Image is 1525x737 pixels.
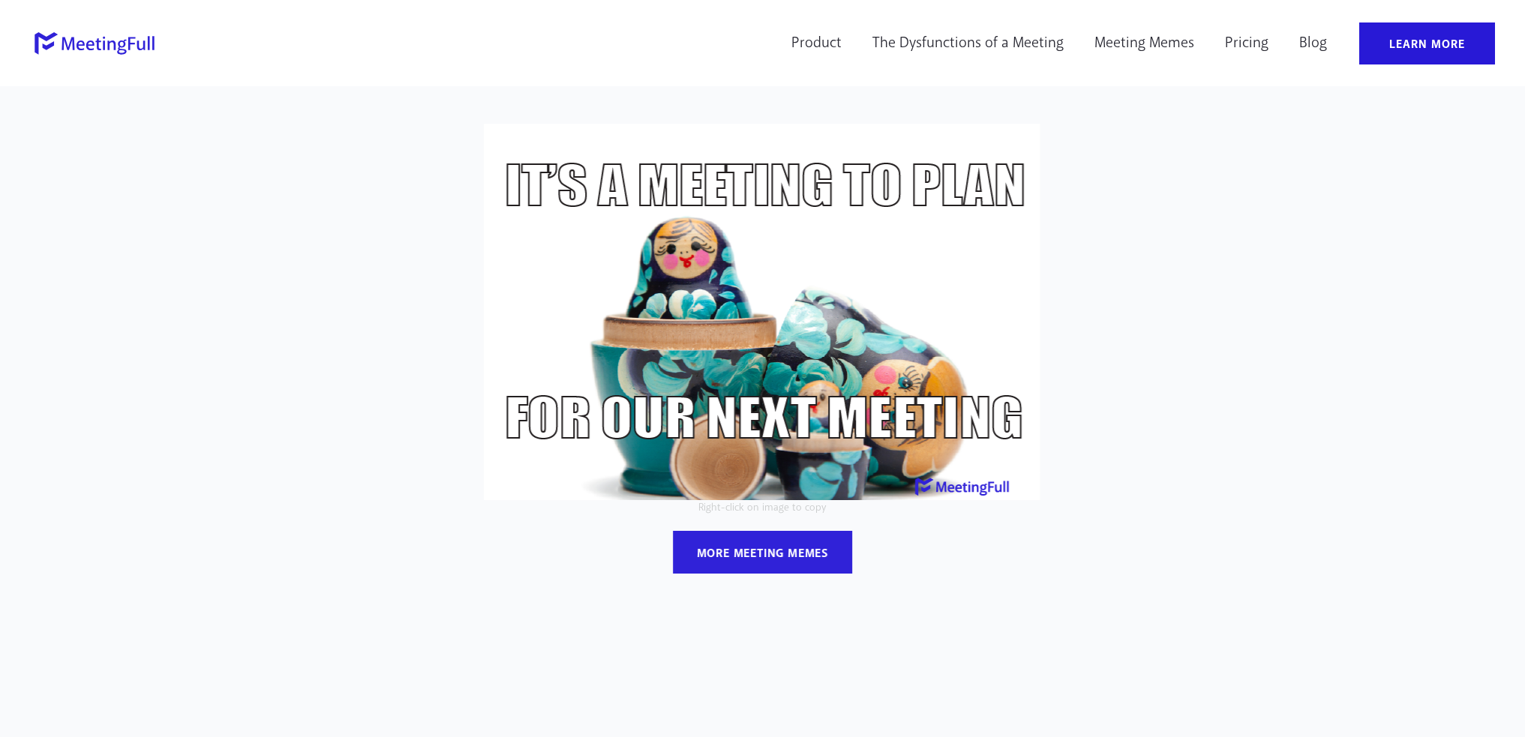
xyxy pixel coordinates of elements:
[328,500,1198,516] p: Right-click on image to copy
[1215,22,1278,64] a: Pricing
[1359,22,1495,64] a: Learn More
[863,22,1073,64] a: The Dysfunctions of a Meeting
[673,531,852,574] a: more meeting memes
[697,546,828,562] div: more meeting memes
[1289,22,1337,64] a: Blog
[485,124,1041,500] img: It's a meeting to plan for our next meeting meeting meme
[1085,22,1204,64] a: Meeting Memes
[782,22,851,64] a: Product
